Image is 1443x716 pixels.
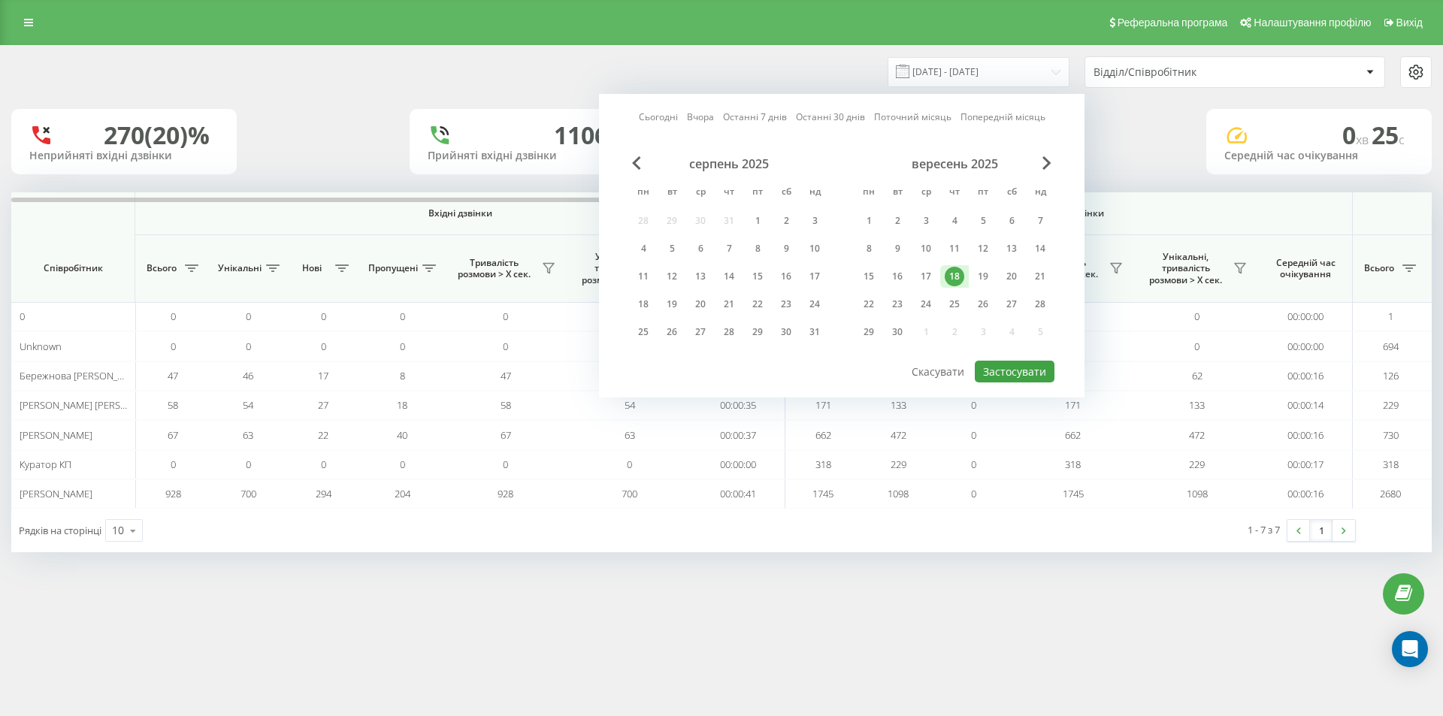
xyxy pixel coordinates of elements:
abbr: середа [915,182,937,204]
div: 2 [888,211,907,231]
span: Всього [143,262,180,274]
button: Застосувати [975,361,1054,382]
span: 0 [971,428,976,442]
span: Unknown [20,340,62,353]
span: 0 [246,340,251,353]
div: 25 [634,322,653,342]
span: 0 [1342,119,1372,151]
div: сб 23 серп 2025 р. [772,293,800,316]
div: 21 [719,295,739,314]
span: 662 [1065,428,1081,442]
a: Останні 7 днів [723,110,787,124]
div: 27 [691,322,710,342]
div: пн 29 вер 2025 р. [855,321,883,343]
abbr: четвер [943,182,966,204]
a: Останні 30 днів [796,110,865,124]
span: 0 [627,458,632,471]
span: 0 [171,458,176,471]
span: 928 [498,487,513,500]
a: Попередній місяць [960,110,1045,124]
div: 2 [776,211,796,231]
div: чт 25 вер 2025 р. [940,293,969,316]
span: 0 [503,458,508,471]
div: нд 24 серп 2025 р. [800,293,829,316]
div: 10 [916,239,936,258]
span: Нові [293,262,331,274]
div: 15 [748,267,767,286]
span: хв [1356,131,1372,148]
span: 0 [20,310,25,323]
a: Сьогодні [639,110,678,124]
abbr: п’ятниця [746,182,769,204]
span: 0 [503,310,508,323]
span: 1745 [812,487,833,500]
div: 11 [945,239,964,258]
div: вт 5 серп 2025 р. [658,237,686,260]
span: Унікальні, тривалість розмови > Х сек. [1142,251,1229,286]
div: пн 25 серп 2025 р. [629,321,658,343]
div: 19 [662,295,682,314]
span: 67 [501,428,511,442]
abbr: субота [775,182,797,204]
td: 00:00:41 [691,479,785,509]
span: Вихід [1396,17,1423,29]
span: 0 [1194,310,1199,323]
div: 18 [945,267,964,286]
span: [PERSON_NAME] [20,428,92,442]
td: 00:00:00 [1259,302,1353,331]
span: Next Month [1042,156,1051,170]
span: 63 [243,428,253,442]
div: 6 [1002,211,1021,231]
span: 0 [321,310,326,323]
span: 62 [1192,369,1202,382]
span: 472 [1189,428,1205,442]
a: 1 [1310,520,1333,541]
div: 12 [662,267,682,286]
div: ср 24 вер 2025 р. [912,293,940,316]
div: нд 7 вер 2025 р. [1026,210,1054,232]
span: 730 [1383,428,1399,442]
div: 26 [662,322,682,342]
span: 0 [171,340,176,353]
div: 7 [719,239,739,258]
td: 00:00:17 [1259,450,1353,479]
span: 133 [1189,398,1205,412]
div: 4 [634,239,653,258]
span: Вхідні дзвінки [174,207,746,219]
span: 0 [400,458,405,471]
div: чт 11 вер 2025 р. [940,237,969,260]
td: 00:00:37 [691,420,785,449]
div: чт 7 серп 2025 р. [715,237,743,260]
span: 63 [625,428,635,442]
div: 22 [859,295,879,314]
td: 00:00:16 [1259,479,1353,509]
span: 8 [400,369,405,382]
span: Бережнова [PERSON_NAME] [20,369,147,382]
div: пн 22 вер 2025 р. [855,293,883,316]
div: чт 18 вер 2025 р. [940,265,969,288]
td: 00:00:14 [1259,391,1353,420]
div: Відділ/Співробітник [1094,66,1273,79]
div: сб 20 вер 2025 р. [997,265,1026,288]
span: 0 [246,458,251,471]
span: 928 [165,487,181,500]
div: пт 15 серп 2025 р. [743,265,772,288]
div: 3 [916,211,936,231]
div: нд 21 вер 2025 р. [1026,265,1054,288]
div: 14 [1030,239,1050,258]
div: сб 6 вер 2025 р. [997,210,1026,232]
span: Співробітник [24,262,122,274]
abbr: четвер [718,182,740,204]
span: Рядків на сторінці [19,524,101,537]
div: ср 3 вер 2025 р. [912,210,940,232]
div: 15 [859,267,879,286]
span: 54 [625,398,635,412]
div: пт 29 серп 2025 р. [743,321,772,343]
span: 0 [971,398,976,412]
span: 1098 [1187,487,1208,500]
div: пт 19 вер 2025 р. [969,265,997,288]
div: Середній час очікування [1224,150,1414,162]
div: 29 [748,322,767,342]
div: 5 [662,239,682,258]
div: серпень 2025 [629,156,829,171]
